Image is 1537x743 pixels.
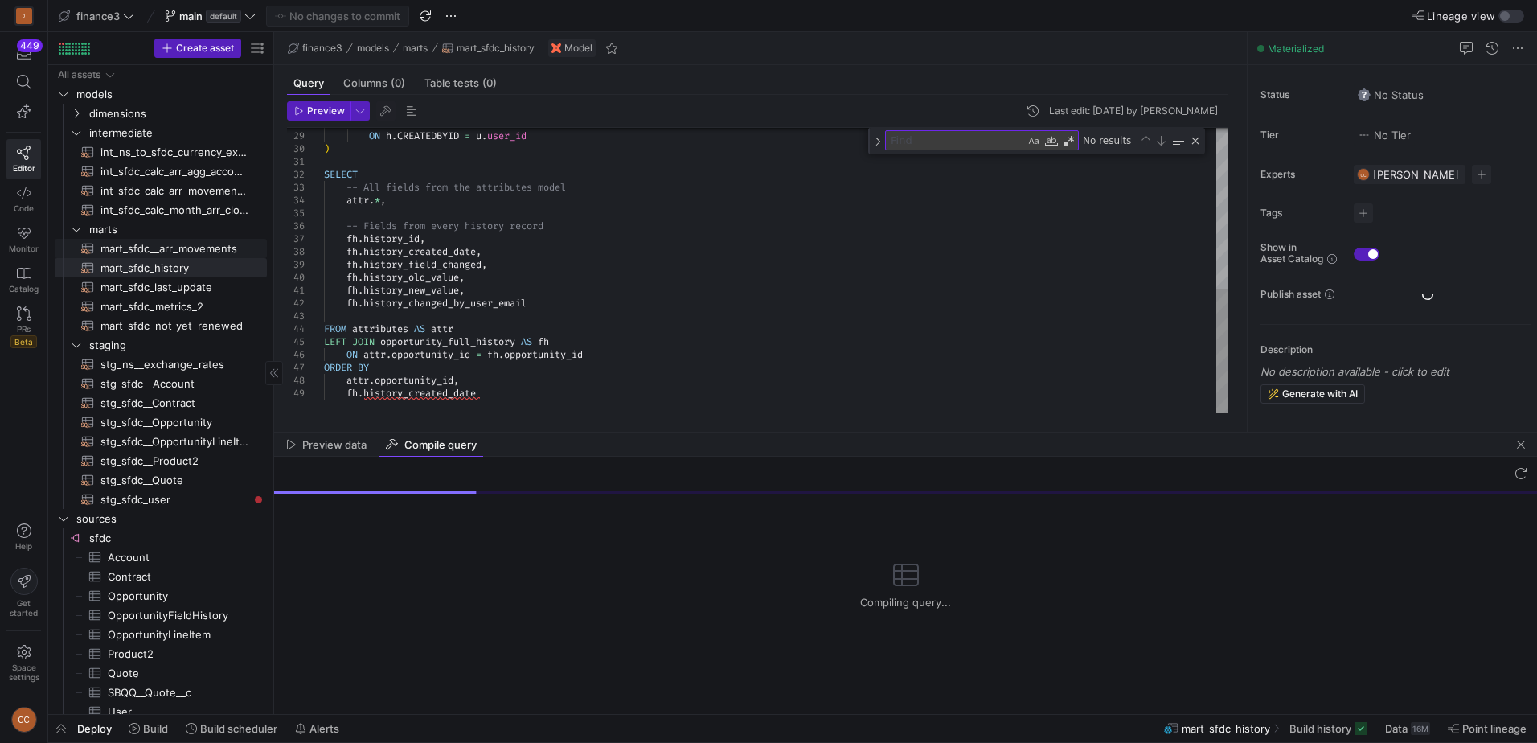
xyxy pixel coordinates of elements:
[14,203,34,213] span: Code
[287,361,305,374] div: 47
[100,317,248,335] span: mart_sfdc_not_yet_renewed​​​​​​​​​​
[363,387,476,400] span: history_created_date
[108,587,248,605] span: Opportunity​​​​​​​​​
[369,129,380,142] span: ON
[55,162,267,181] div: Press SPACE to select this row.
[55,65,267,84] div: Press SPACE to select this row.
[55,432,267,451] a: stg_sfdc__OpportunityLineItem​​​​​​​​​​
[287,207,305,220] div: 35
[76,10,120,23] span: finance3
[358,258,363,271] span: .
[17,324,31,334] span: PRs
[55,548,267,567] div: Press SPACE to select this row.
[55,200,267,220] a: int_sfdc_calc_month_arr_closed_won_arr_eligible​​​​​​​​​​
[386,129,391,142] span: h
[55,413,267,432] a: stg_sfdc__Opportunity​​​​​​​​​​
[10,335,37,348] span: Beta
[55,393,267,413] a: stg_sfdc__Contract​​​​​​​​​​
[55,644,267,663] div: Press SPACE to select this row.
[89,124,264,142] span: intermediate
[55,586,267,605] a: Opportunity​​​​​​​​​
[108,703,248,721] span: User​​​​​​​​​
[89,105,264,123] span: dimensions
[302,43,342,54] span: finance3
[108,645,248,663] span: Product2​​​​​​​​​
[324,168,358,181] span: SELECT
[1260,129,1341,141] span: Tier
[363,245,476,258] span: history_created_date
[55,355,267,374] div: Press SPACE to select this row.
[482,129,487,142] span: .
[55,625,267,644] div: Press SPACE to select this row.
[55,490,267,509] a: stg_sfdc_user​​​​​​​​​​
[6,39,41,68] button: 449
[551,43,561,53] img: undefined
[1260,207,1341,219] span: Tags
[77,722,112,735] span: Deploy
[363,271,459,284] span: history_old_value
[287,245,305,258] div: 38
[55,683,267,702] a: SBQQ__Quote__c​​​​​​​​​
[6,561,41,624] button: Getstarted
[1260,242,1323,265] span: Show in Asset Catalog
[397,129,459,142] span: CREATEDBYID
[55,181,267,200] a: int_sfdc_calc_arr_movement_class​​​​​​​​​​
[357,43,389,54] span: models
[391,348,470,361] span: opportunity_id
[100,162,248,181] span: int_sfdc_calc_arr_agg_account​​​​​​​​​​
[358,361,369,374] span: BY
[76,510,264,528] span: sources
[55,528,267,548] a: sfdc​​​​​​​​
[55,181,267,200] div: Press SPACE to select this row.
[55,239,267,258] a: mart_sfdc__arr_movements​​​​​​​​​​
[287,322,305,335] div: 44
[498,348,504,361] span: .
[521,335,532,348] span: AS
[487,348,498,361] span: fh
[55,374,267,393] a: stg_sfdc__Account​​​​​​​​​​
[55,451,267,470] div: Press SPACE to select this row.
[55,490,267,509] div: Press SPACE to select this row.
[287,284,305,297] div: 41
[343,78,405,88] span: Columns
[76,85,264,104] span: models
[89,220,264,239] span: marts
[287,194,305,207] div: 34
[1260,365,1531,378] p: No description available - click to edit
[1260,344,1531,355] p: Description
[1061,133,1077,149] div: Use Regular Expression (Alt+R)
[55,528,267,548] div: Press SPACE to select this row.
[100,298,248,316] span: mart_sfdc_metrics_2​​​​​​​​​​
[482,78,497,88] span: (0)
[358,245,363,258] span: .
[1043,133,1060,149] div: Match Whole Word (Alt+W)
[346,220,543,232] span: -- Fields from every history record
[287,129,305,142] div: 29
[1378,715,1437,742] button: Data16M
[1357,168,1370,181] div: CC
[288,715,346,742] button: Alerts
[346,232,358,245] span: fh
[1081,130,1137,150] div: No results
[55,316,267,335] a: mart_sfdc_not_yet_renewed​​​​​​​​​​
[363,258,482,271] span: history_field_changed
[100,433,248,451] span: stg_sfdc__OpportunityLineItem​​​​​​​​​​
[55,548,267,567] a: Account​​​​​​​​​
[108,683,248,702] span: SBQQ__Quote__c​​​​​​​​​
[369,374,375,387] span: .
[1354,84,1428,105] button: No statusNo Status
[108,548,248,567] span: Account​​​​​​​​​
[206,10,241,23] span: default
[346,387,358,400] span: fh
[1358,129,1371,142] img: No tier
[287,101,350,121] button: Preview
[358,271,363,284] span: .
[1154,134,1167,147] div: Next Match (Enter)
[17,39,43,52] div: 449
[6,300,41,355] a: PRsBeta
[100,452,248,470] span: stg_sfdc__Product2​​​​​​​​​​
[1139,134,1152,147] div: Previous Match (Shift+Enter)
[287,310,305,322] div: 43
[324,142,330,155] span: )
[55,451,267,470] a: stg_sfdc__Product2​​​​​​​​​​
